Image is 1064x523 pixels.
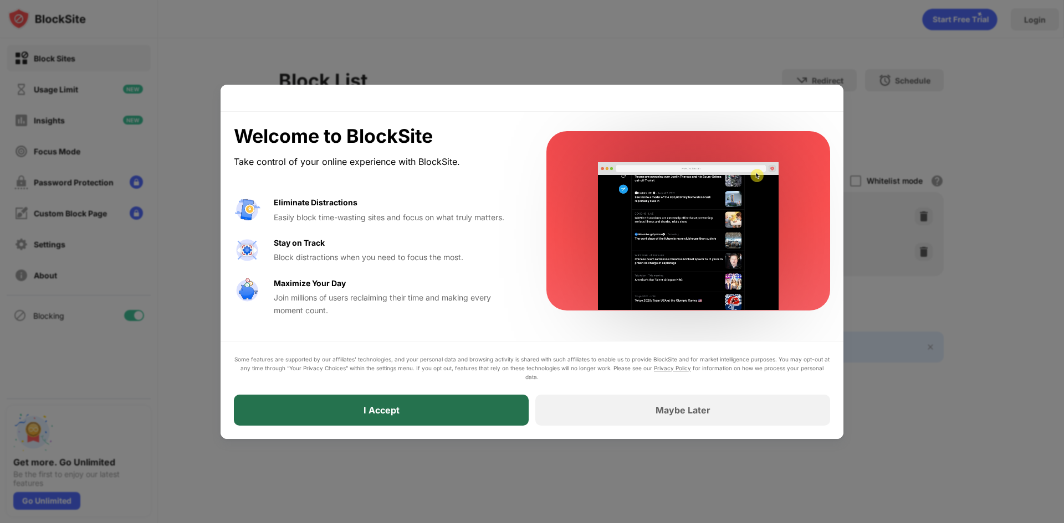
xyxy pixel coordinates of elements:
div: Block distractions when you need to focus the most. [274,251,520,263]
div: Eliminate Distractions [274,196,357,209]
img: value-safe-time.svg [234,277,260,304]
div: Easily block time-wasting sites and focus on what truly matters. [274,211,520,224]
div: Take control of your online experience with BlockSite. [234,154,520,170]
img: value-focus.svg [234,237,260,263]
div: Welcome to BlockSite [234,125,520,148]
a: Privacy Policy [654,365,691,371]
div: Some features are supported by our affiliates’ technologies, and your personal data and browsing ... [234,355,830,381]
div: Maximize Your Day [274,277,346,289]
div: Stay on Track [274,237,325,249]
div: Join millions of users reclaiming their time and making every moment count. [274,292,520,317]
img: value-avoid-distractions.svg [234,196,260,223]
div: Maybe Later [656,405,710,416]
div: I Accept [364,405,400,416]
